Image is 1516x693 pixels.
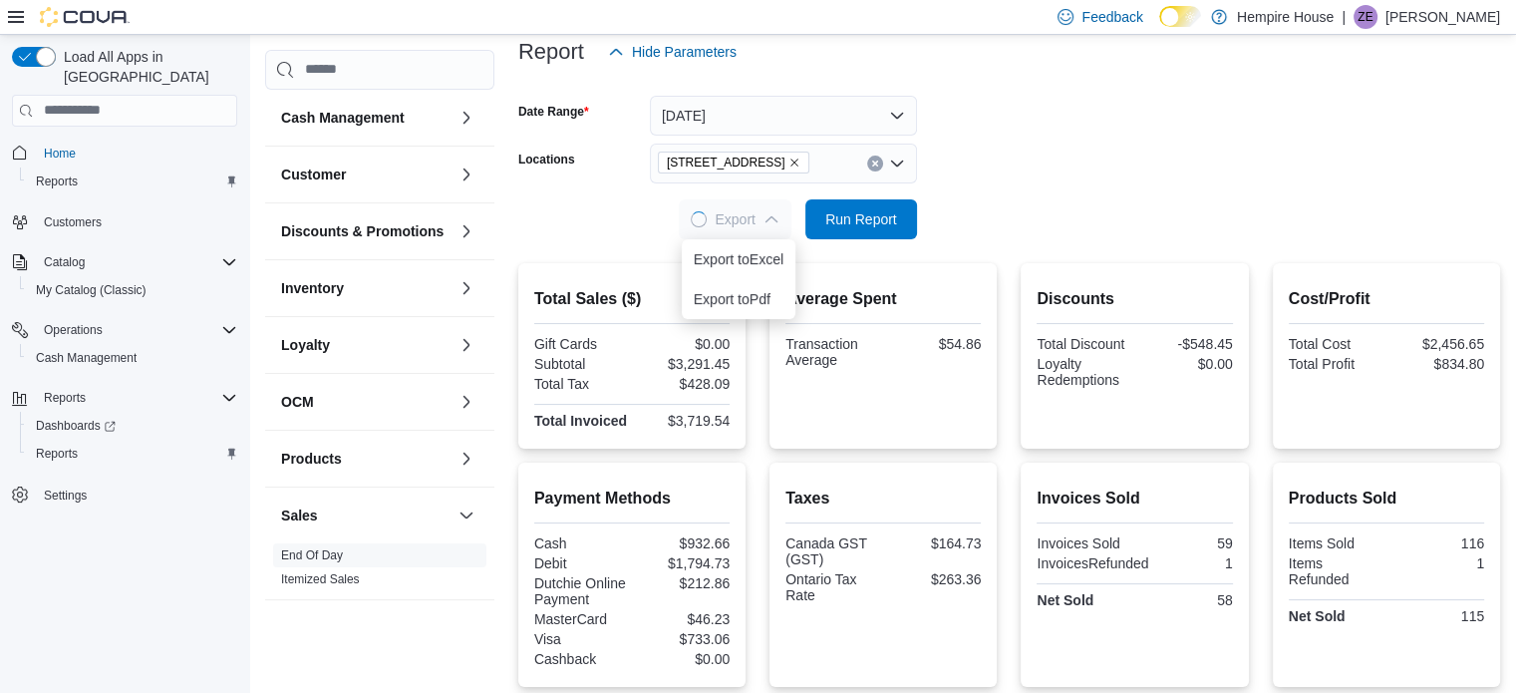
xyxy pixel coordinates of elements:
span: End Of Day [281,547,343,563]
div: Loyalty Redemptions [1037,356,1130,388]
div: Sales [265,543,494,599]
span: Catalog [36,250,237,274]
strong: Net Sold [1289,608,1346,624]
div: -$548.45 [1139,336,1233,352]
button: Customer [455,163,478,186]
div: Invoices Sold [1037,535,1130,551]
span: Cash Management [36,350,137,366]
button: Sales [455,504,478,527]
button: Cash Management [281,108,451,128]
p: | [1342,5,1346,29]
button: Reports [36,386,94,410]
button: Settings [4,480,245,509]
button: Inventory [281,278,451,298]
span: Reports [36,446,78,462]
div: $3,719.54 [636,413,730,429]
h2: Average Spent [785,287,981,311]
div: $733.06 [636,631,730,647]
button: Catalog [36,250,93,274]
div: $428.09 [636,376,730,392]
button: OCM [455,390,478,414]
button: Customer [281,165,451,184]
strong: Total Invoiced [534,413,627,429]
div: Visa [534,631,628,647]
a: Reports [28,442,86,466]
div: Transaction Average [785,336,879,368]
button: Home [4,139,245,168]
div: Dutchie Online Payment [534,575,628,607]
button: Reports [20,440,245,468]
div: Zachary Evans [1354,5,1377,29]
h3: Sales [281,506,318,525]
button: Inventory [455,276,478,300]
div: $0.00 [1139,356,1233,372]
nav: Complex example [12,131,237,561]
div: 115 [1390,608,1484,624]
button: Open list of options [889,156,905,172]
button: Loyalty [281,335,451,355]
img: Cova [40,7,130,27]
div: $263.36 [887,571,981,587]
span: Reports [44,390,86,406]
p: [PERSON_NAME] [1385,5,1500,29]
span: Reports [36,386,237,410]
h3: OCM [281,392,314,412]
button: Export toExcel [682,239,795,279]
a: Dashboards [20,412,245,440]
button: Clear input [867,156,883,172]
p: Hempire House [1237,5,1334,29]
span: My Catalog (Classic) [36,282,147,298]
button: Reports [4,384,245,412]
div: $3,291.45 [636,356,730,372]
div: $46.23 [636,611,730,627]
span: Operations [44,322,103,338]
div: $212.86 [636,575,730,591]
span: [STREET_ADDRESS] [667,153,785,173]
button: Sales [281,506,451,525]
label: Date Range [518,104,589,120]
button: Run Report [805,199,917,239]
a: Home [36,142,84,166]
h3: Discounts & Promotions [281,221,444,241]
span: Loading [690,209,709,228]
a: Cash Management [28,346,145,370]
a: Customers [36,210,110,234]
span: Cash Management [28,346,237,370]
h2: Products Sold [1289,487,1484,511]
span: Reports [36,173,78,189]
a: End Of Day [281,548,343,562]
button: Cash Management [20,344,245,372]
span: Customers [44,214,102,230]
div: 116 [1390,535,1484,551]
button: Export toPdf [682,279,795,319]
div: Cashback [534,651,628,667]
a: Reports [28,170,86,193]
div: Cash [534,535,628,551]
button: Customers [4,207,245,236]
div: $932.66 [636,535,730,551]
h2: Invoices Sold [1037,487,1232,511]
span: Export to Pdf [694,291,783,307]
span: Feedback [1081,7,1142,27]
button: [DATE] [650,96,917,136]
button: My Catalog (Classic) [20,276,245,304]
input: Dark Mode [1159,6,1201,27]
span: Settings [36,482,237,507]
span: Home [44,146,76,162]
div: 1 [1390,555,1484,571]
h2: Cost/Profit [1289,287,1484,311]
div: $0.00 [636,651,730,667]
a: My Catalog (Classic) [28,278,154,302]
div: $54.86 [887,336,981,352]
span: Customers [36,209,237,234]
div: Items Sold [1289,535,1382,551]
h3: Report [518,40,584,64]
span: Home [36,141,237,166]
div: Ontario Tax Rate [785,571,879,603]
h3: Cash Management [281,108,405,128]
div: MasterCard [534,611,628,627]
div: $2,456.65 [1390,336,1484,352]
h2: Taxes [785,487,981,511]
span: Catalog [44,254,85,270]
div: $0.00 [636,336,730,352]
